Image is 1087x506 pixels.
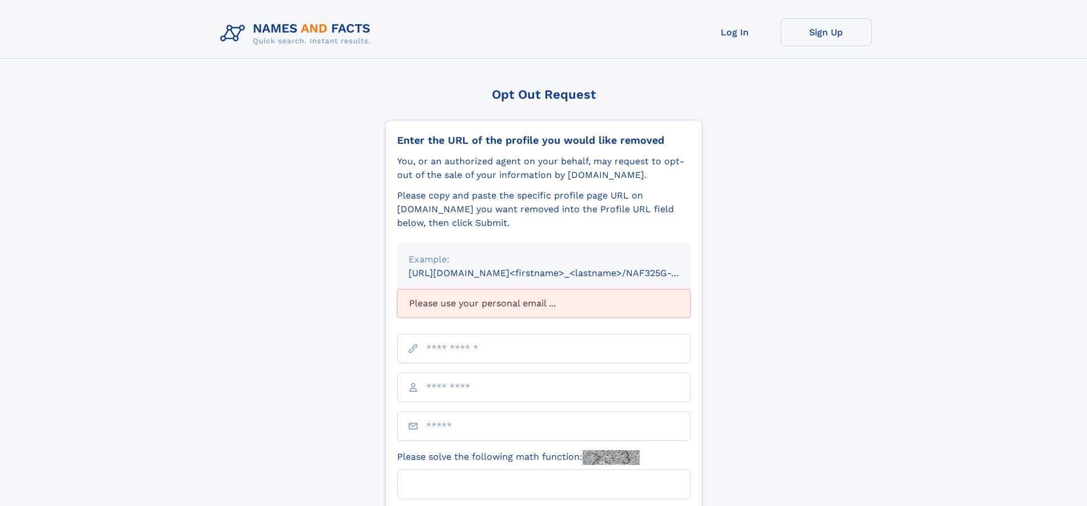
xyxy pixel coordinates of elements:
div: Opt Out Request [385,87,702,102]
a: Sign Up [781,18,872,46]
img: Logo Names and Facts [216,18,380,49]
small: [URL][DOMAIN_NAME]<firstname>_<lastname>/NAF325G-xxxxxxxx [409,268,712,278]
label: Please solve the following math function: [397,450,640,465]
div: Please use your personal email ... [397,289,690,318]
a: Log In [689,18,781,46]
div: Please copy and paste the specific profile page URL on [DOMAIN_NAME] you want removed into the Pr... [397,189,690,230]
div: Enter the URL of the profile you would like removed [397,134,690,147]
div: Example: [409,253,679,266]
div: You, or an authorized agent on your behalf, may request to opt-out of the sale of your informatio... [397,155,690,182]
